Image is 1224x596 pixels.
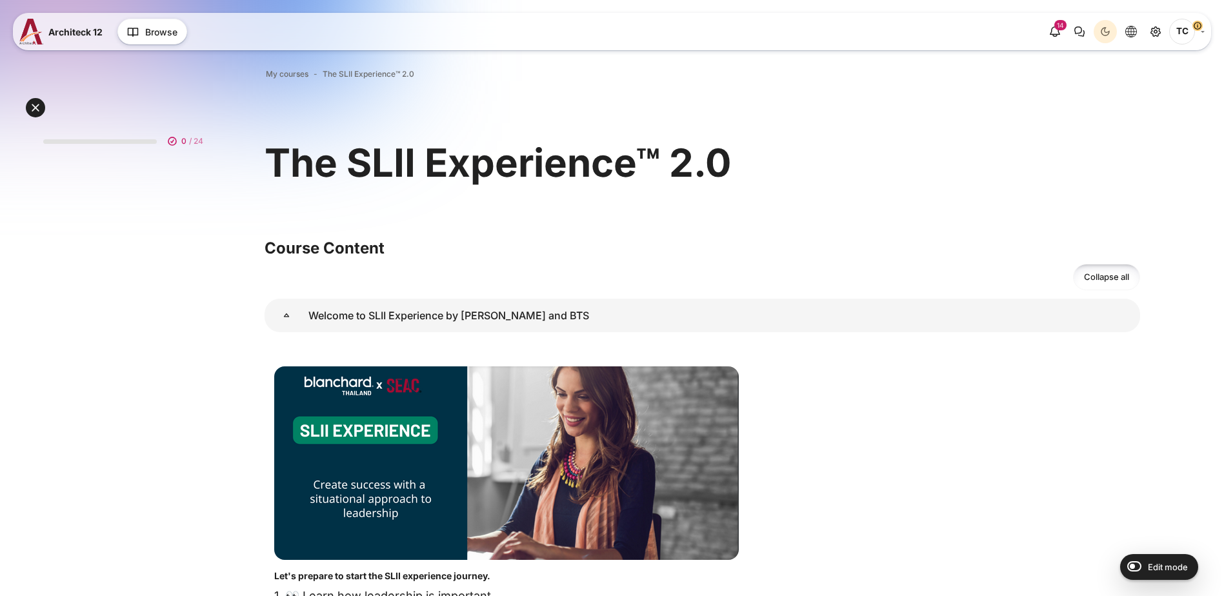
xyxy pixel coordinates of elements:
[48,25,103,39] span: Architeck 12
[1043,20,1067,43] div: Show notification window with 14 new notifications
[19,19,108,45] a: A12 A12 Architeck 12
[33,122,219,154] a: 0 / 24
[274,366,739,560] img: b1a1e7a093bf47d4cbe7cadae1d5713065ad1d5265f086baa3a5101b3ee46bd1096ca37ee5173b9581b5457adac3e50e3...
[274,570,487,581] strong: Let's prepare to start the SLII experience journey
[145,25,177,39] span: Browse
[1084,271,1129,284] span: Collapse all
[1119,20,1143,43] button: Languages
[1073,264,1140,290] a: Collapse all
[265,299,308,332] a: Welcome to SLII Experience by Blanchard and BTS
[265,66,1140,83] nav: Navigation bar
[1096,22,1115,41] div: Dark Mode
[1144,20,1167,43] a: Site administration
[1094,20,1117,43] button: Light Mode Dark Mode
[265,137,731,188] h1: The SLII Experience™ 2.0
[265,238,1140,258] h3: Course Content
[487,570,490,581] strong: .
[1169,19,1195,45] span: Thanatchaporn Chantapisit
[19,19,43,45] img: A12
[189,135,203,147] span: / 24
[266,68,308,80] a: My courses
[181,135,186,147] span: 0
[1054,20,1067,30] div: 14
[1148,562,1188,572] span: Edit mode
[323,68,414,80] a: The SLII Experience™ 2.0
[117,19,187,45] button: Browse
[1169,19,1205,45] a: User menu
[1068,20,1091,43] button: There are 0 unread conversations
